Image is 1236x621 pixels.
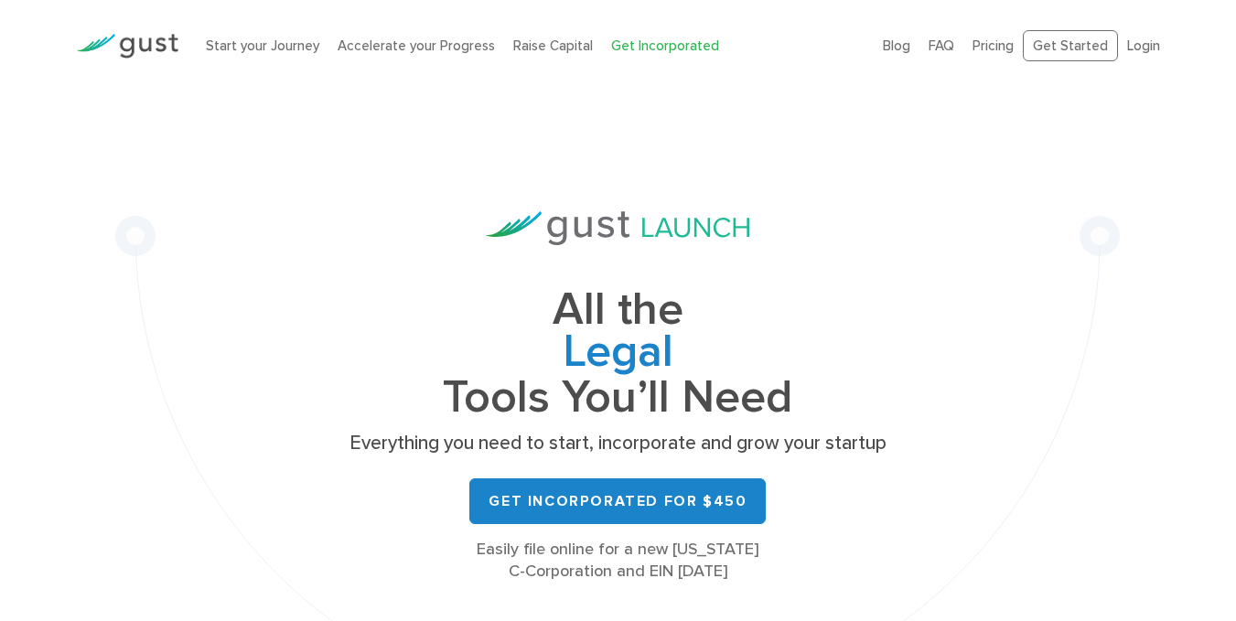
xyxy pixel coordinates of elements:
div: Easily file online for a new [US_STATE] C-Corporation and EIN [DATE] [343,539,892,583]
a: FAQ [929,37,954,54]
a: Start your Journey [206,37,319,54]
img: Gust Launch Logo [486,211,749,245]
a: Get Started [1023,30,1118,62]
a: Pricing [973,37,1014,54]
a: Raise Capital [513,37,593,54]
h1: All the Tools You’ll Need [343,289,892,418]
span: Legal [343,331,892,377]
a: Get Incorporated for $450 [469,478,766,524]
img: Gust Logo [76,34,178,59]
a: Login [1127,37,1160,54]
a: Blog [883,37,910,54]
a: Get Incorporated [611,37,719,54]
p: Everything you need to start, incorporate and grow your startup [343,431,892,456]
a: Accelerate your Progress [338,37,495,54]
